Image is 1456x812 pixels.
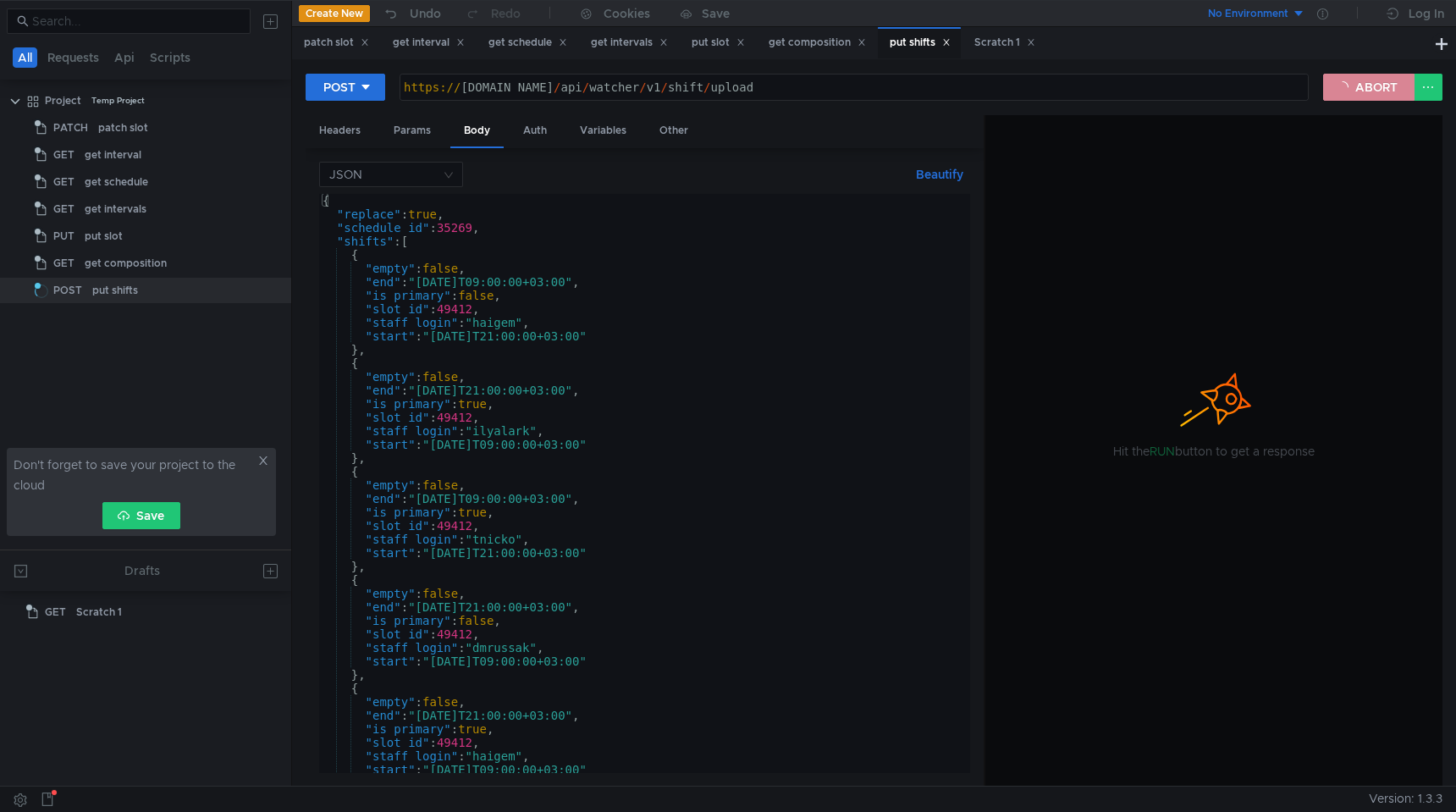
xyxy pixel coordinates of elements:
div: get interval [393,34,465,52]
div: No Environment [1208,6,1288,22]
div: Project [45,88,81,113]
div: patch slot [98,115,148,141]
div: Redo [491,3,521,24]
span: GET [53,251,74,276]
div: get intervals [591,34,668,52]
button: Save [102,502,180,529]
button: Scripts [145,47,196,68]
div: get schedule [488,34,567,52]
div: Auth [510,115,560,146]
div: Drafts [124,561,160,581]
div: put slot [85,224,123,249]
button: Redo [453,1,532,26]
div: get interval [85,142,141,168]
div: patch slot [304,34,369,52]
div: Body [450,115,504,148]
div: Temp Project [91,88,145,113]
div: get composition [769,34,866,52]
div: Params [380,115,444,146]
div: Log In [1409,3,1444,24]
div: put shifts [890,34,951,52]
span: PUT [53,224,74,249]
div: POST [323,78,356,97]
span: Version: 1.3.3 [1369,787,1442,811]
div: Scratch 1 [76,599,122,625]
span: POST [53,278,82,303]
span: GET [53,169,74,195]
div: Save [702,8,730,19]
span: GET [45,599,66,625]
button: Beautify [909,164,970,185]
div: Undo [410,3,441,24]
div: get schedule [85,169,148,195]
button: All [13,47,37,68]
div: Scratch 1 [974,34,1035,52]
button: Api [109,47,140,68]
span: GET [53,142,74,168]
span: GET [53,196,74,222]
div: Other [646,115,702,146]
div: get intervals [85,196,146,222]
span: Don't forget to save your project to the cloud [14,455,254,495]
div: Headers [306,115,374,146]
div: Cookies [604,3,650,24]
button: Create New [299,5,370,22]
button: ABORT [1323,74,1415,101]
div: put slot [692,34,745,52]
button: POST [306,74,385,101]
div: get composition [85,251,167,276]
span: Loading... [35,284,48,298]
div: Variables [566,115,640,146]
div: put shifts [92,278,138,303]
input: Search... [32,12,240,30]
button: Undo [370,1,453,26]
span: PATCH [53,115,88,141]
button: Requests [42,47,104,68]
